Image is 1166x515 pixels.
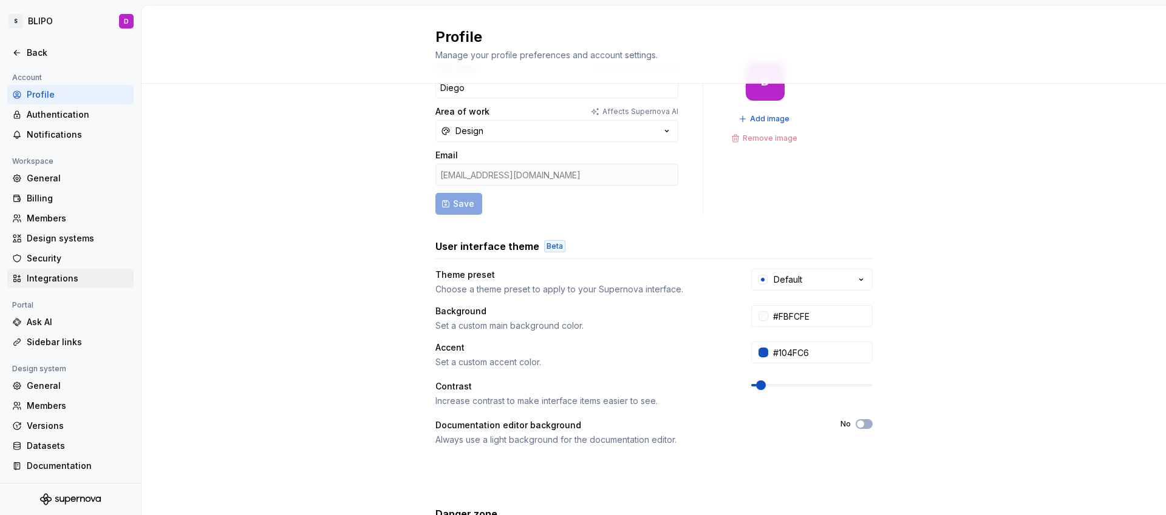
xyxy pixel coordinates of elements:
[27,129,129,141] div: Notifications
[7,85,134,104] a: Profile
[27,420,129,432] div: Versions
[7,436,134,456] a: Datasets
[27,212,129,224] div: Members
[455,125,483,137] div: Design
[27,109,129,121] div: Authentication
[7,312,134,332] a: Ask AI
[435,239,539,254] h3: User interface theme
[435,269,729,281] div: Theme preset
[435,320,729,332] div: Set a custom main background color.
[27,316,129,328] div: Ask AI
[435,380,729,392] div: Contrast
[7,169,134,188] a: General
[27,336,129,348] div: Sidebar links
[435,342,729,354] div: Accent
[7,209,134,228] a: Members
[7,298,38,312] div: Portal
[27,380,129,392] div: General
[435,50,658,60] span: Manage your profile preferences and account settings.
[435,27,858,47] h2: Profile
[7,189,134,208] a: Billing
[751,269,873,291] button: Default
[544,240,565,252] div: Beta
[840,419,851,429] label: No
[27,400,129,412] div: Members
[124,16,129,26] div: D
[761,76,769,86] div: D
[735,110,795,127] button: Add image
[435,419,819,431] div: Documentation editor background
[774,274,802,286] div: Default
[7,249,134,268] a: Security
[2,8,138,35] button: SBLIPOD
[27,192,129,204] div: Billing
[27,172,129,184] div: General
[435,356,729,368] div: Set a custom accent color.
[9,14,23,29] div: S
[7,376,134,396] a: General
[7,396,134,416] a: Members
[435,434,819,446] div: Always use a light background for the documentation editor.
[27,232,129,244] div: Design systems
[7,125,134,144] a: Notifications
[7,332,134,352] a: Sidebar links
[750,114,789,124] span: Add image
[7,416,134,436] a: Versions
[435,149,458,161] label: Email
[28,15,53,27] div: BLIPO
[27,47,129,59] div: Back
[27,89,129,101] div: Profile
[40,493,101,505] svg: Supernova Logo
[435,305,729,317] div: Background
[27,272,129,284] div: Integrations
[7,43,134,62] a: Back
[435,395,729,407] div: Increase contrast to make interface items easier to see.
[435,283,729,295] div: Choose a theme preset to apply to your Supernova interface.
[7,154,58,169] div: Workspace
[7,362,71,376] div: Design system
[7,269,134,288] a: Integrations
[7,70,47,85] div: Account
[27,460,129,472] div: Documentation
[7,229,134,248] a: Design systems
[602,107,678,116] p: Affects Supernova AI
[27,440,129,452] div: Datasets
[435,106,489,118] label: Area of work
[768,342,873,363] input: #104FC6
[7,105,134,124] a: Authentication
[7,456,134,476] a: Documentation
[768,305,873,327] input: #FFFFFF
[27,252,129,264] div: Security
